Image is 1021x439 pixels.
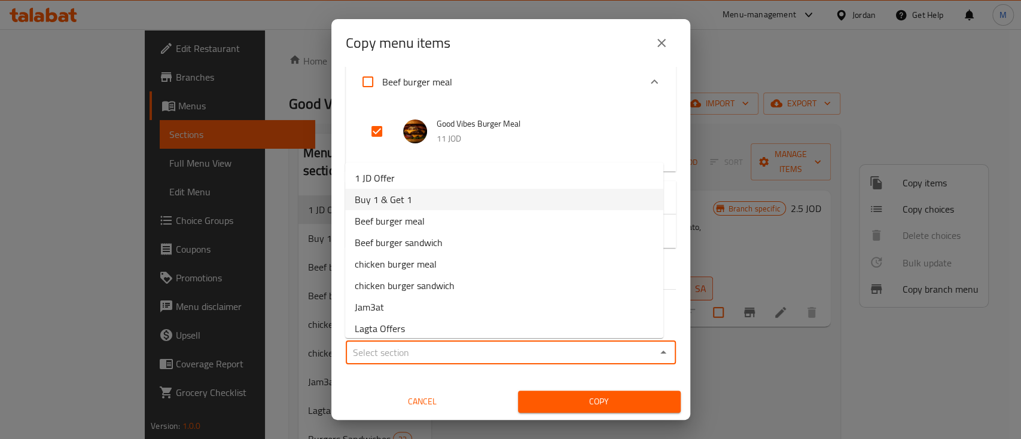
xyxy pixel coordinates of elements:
[355,257,437,271] span: chicken burger meal
[355,192,412,207] span: Buy 1 & Get 1
[355,171,395,185] span: 1 JD Offer
[346,63,676,101] div: Expand
[355,214,425,228] span: Beef burger meal
[349,344,653,361] input: Select section
[355,235,443,250] span: Beef burger sandwich
[353,67,452,96] label: Acknowledge
[382,73,452,91] span: Beef burger meal
[655,344,672,361] button: Close
[355,300,384,314] span: Jam3at
[437,131,652,146] p: 11 JOD
[355,321,405,336] span: Lagta Offers
[528,394,671,409] span: Copy
[518,391,681,413] button: Copy
[341,391,504,413] button: Cancel
[437,116,652,131] span: Good Vibes Burger Meal
[403,119,427,143] img: Good Vibes Burger Meal
[346,394,499,409] span: Cancel
[355,278,455,293] span: chicken burger sandwich
[346,33,450,53] h2: Copy menu items
[647,29,676,57] button: close
[346,101,676,171] div: Expand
